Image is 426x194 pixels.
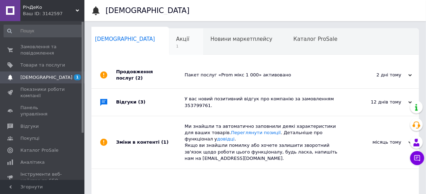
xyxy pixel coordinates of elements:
span: Панель управління [20,105,65,117]
span: Товари та послуги [20,62,65,68]
span: (1) [161,139,169,145]
span: (3) [138,99,146,105]
div: місяць тому [342,139,412,145]
div: Зміни в контенті [116,116,185,169]
span: Показники роботи компанії [20,86,65,99]
span: Новини маркетплейсу [210,36,272,42]
div: Відгуки [116,89,185,115]
span: Інструменти веб-майстра та SEO [20,171,65,184]
div: Пакет послуг «Prom мікс 1 000» активовано [185,72,342,78]
div: 2 дні тому [342,72,412,78]
a: довідці [217,136,235,142]
span: Покупці [20,135,39,142]
input: Пошук [4,25,83,37]
span: Каталог ProSale [293,36,337,42]
span: Каталог ProSale [20,147,58,154]
div: Ваш ID: 3142597 [23,11,84,17]
span: Замовлення та повідомлення [20,44,65,56]
span: (2) [135,75,143,81]
span: Акції [176,36,190,42]
h1: [DEMOGRAPHIC_DATA] [106,6,190,15]
a: Переглянути позиції [231,130,281,135]
span: РічДеКо [23,4,76,11]
span: 1 [74,74,81,80]
div: 12 днів тому [342,99,412,105]
span: Відгуки [20,123,39,130]
div: Продовження послуг [116,62,185,88]
button: Чат з покупцем [410,151,424,165]
span: Аналітика [20,159,45,165]
span: [DEMOGRAPHIC_DATA] [20,74,72,81]
span: 1 [176,44,190,49]
span: [DEMOGRAPHIC_DATA] [95,36,155,42]
div: У вас новий позитивний відгук про компанію за замовленням 353799761. [185,96,342,108]
div: Ми знайшли та автоматично заповнили деякі характеристики для ваших товарів. . Детальніше про функ... [185,123,342,162]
